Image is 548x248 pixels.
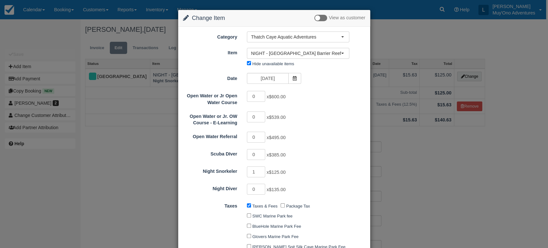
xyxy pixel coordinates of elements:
[178,47,242,56] label: Item
[247,111,265,122] input: Open Water or Jr. OW Course - E-Learning
[252,224,301,229] label: BlueHole Marine Park Fee
[247,132,265,143] input: Open Water Referral
[178,131,242,140] label: Open Water Referral
[247,91,265,102] input: Open Water or Jr Open Water Course
[252,234,299,239] label: Glovers Marine Park Fee
[252,204,277,208] label: Taxes & Fees
[192,15,225,21] span: Change Item
[247,48,349,59] button: NIGHT - [GEOGRAPHIC_DATA] Barrier Reef Dive or Snorkel (6)
[247,31,349,42] button: Thatch Caye Aquatic Adventures
[266,115,285,120] span: x
[266,94,285,100] span: x
[286,204,310,208] label: Package Tax
[269,187,286,192] span: $135.00
[266,152,285,157] span: x
[252,61,294,66] label: Hide unavailable items
[178,183,242,192] label: Night Diver
[178,73,242,82] label: Date
[266,135,285,140] span: x
[269,170,286,175] span: $125.00
[269,115,286,120] span: $539.00
[247,184,265,195] input: Night Diver
[178,148,242,157] label: Scuba DIver
[178,31,242,40] label: Category
[269,135,286,140] span: $495.00
[252,214,292,218] label: SWC Marine Park fee
[329,15,365,21] span: View as customer
[269,152,286,157] span: $385.00
[247,166,265,177] input: Night Snorkeler
[251,50,341,57] span: NIGHT - [GEOGRAPHIC_DATA] Barrier Reef Dive or Snorkel (6)
[266,187,285,192] span: x
[269,94,286,100] span: $600.00
[251,34,341,40] span: Thatch Caye Aquatic Adventures
[178,200,242,209] label: Taxes
[247,149,265,160] input: Scuba DIver
[178,111,242,126] label: Open Water or Jr. OW Course - E-Learning
[266,170,285,175] span: x
[178,166,242,175] label: Night Snorkeler
[178,90,242,106] label: Open Water or Jr Open Water Course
